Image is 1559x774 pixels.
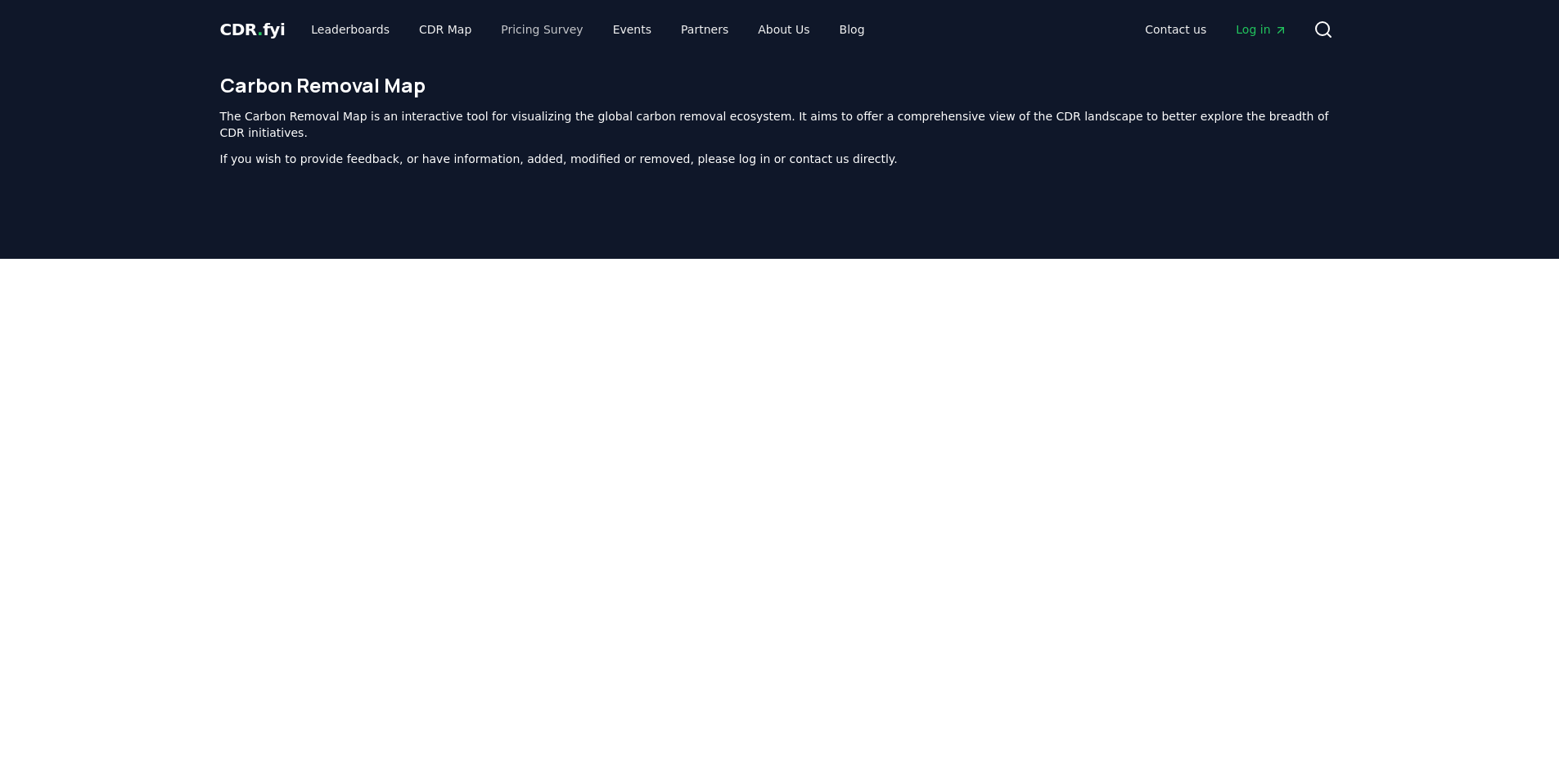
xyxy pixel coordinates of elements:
[488,15,596,44] a: Pricing Survey
[220,108,1340,141] p: The Carbon Removal Map is an interactive tool for visualizing the global carbon removal ecosystem...
[668,15,741,44] a: Partners
[1132,15,1219,44] a: Contact us
[1223,15,1300,44] a: Log in
[1236,21,1286,38] span: Log in
[1132,15,1300,44] nav: Main
[298,15,877,44] nav: Main
[220,151,1340,167] p: If you wish to provide feedback, or have information, added, modified or removed, please log in o...
[406,15,484,44] a: CDR Map
[827,15,878,44] a: Blog
[745,15,822,44] a: About Us
[257,20,263,39] span: .
[298,15,403,44] a: Leaderboards
[220,72,1340,98] h1: Carbon Removal Map
[600,15,665,44] a: Events
[220,18,286,41] a: CDR.fyi
[220,20,286,39] span: CDR fyi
